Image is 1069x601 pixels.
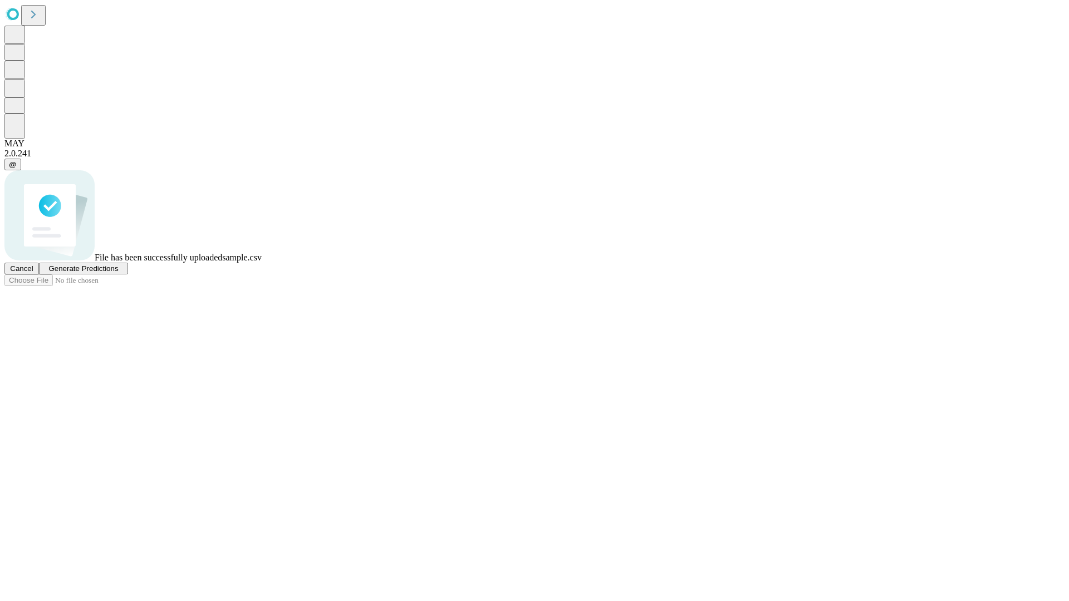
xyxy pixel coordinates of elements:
span: @ [9,160,17,169]
button: @ [4,159,21,170]
span: Cancel [10,264,33,273]
span: sample.csv [222,253,262,262]
button: Cancel [4,263,39,274]
span: File has been successfully uploaded [95,253,222,262]
div: MAY [4,139,1065,149]
span: Generate Predictions [48,264,118,273]
button: Generate Predictions [39,263,128,274]
div: 2.0.241 [4,149,1065,159]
